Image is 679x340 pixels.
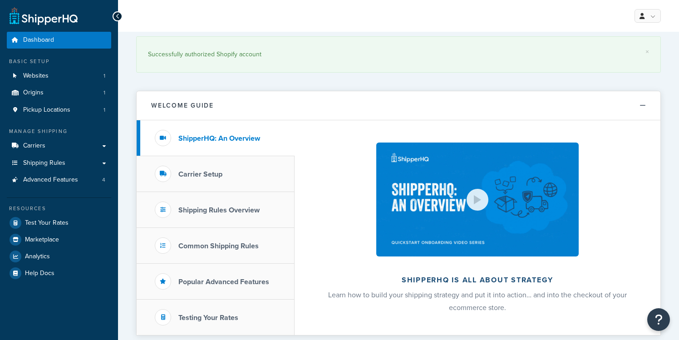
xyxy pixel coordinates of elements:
div: Basic Setup [7,58,111,65]
h3: Testing Your Rates [178,314,238,322]
span: Carriers [23,142,45,150]
a: Carriers [7,138,111,154]
span: Shipping Rules [23,159,65,167]
li: Pickup Locations [7,102,111,118]
a: Advanced Features4 [7,172,111,188]
h2: Welcome Guide [151,102,214,109]
span: Marketplace [25,236,59,244]
h2: ShipperHQ is all about strategy [319,276,636,284]
a: Pickup Locations1 [7,102,111,118]
span: Help Docs [25,270,54,277]
span: Websites [23,72,49,80]
button: Welcome Guide [137,91,660,120]
a: Test Your Rates [7,215,111,231]
button: Open Resource Center [647,308,670,331]
div: Manage Shipping [7,128,111,135]
span: 1 [103,106,105,114]
a: × [645,48,649,55]
span: Test Your Rates [25,219,69,227]
li: Origins [7,84,111,101]
h3: Shipping Rules Overview [178,206,260,214]
a: Websites1 [7,68,111,84]
h3: Popular Advanced Features [178,278,269,286]
h3: ShipperHQ: An Overview [178,134,260,143]
span: Learn how to build your shipping strategy and put it into action… and into the checkout of your e... [328,290,627,313]
li: Websites [7,68,111,84]
a: Marketplace [7,232,111,248]
div: Successfully authorized Shopify account [148,48,649,61]
span: Advanced Features [23,176,78,184]
span: Pickup Locations [23,106,70,114]
div: Resources [7,205,111,212]
span: Dashboard [23,36,54,44]
a: Analytics [7,248,111,265]
a: Shipping Rules [7,155,111,172]
li: Advanced Features [7,172,111,188]
h3: Carrier Setup [178,170,222,178]
a: Dashboard [7,32,111,49]
img: ShipperHQ is all about strategy [376,143,579,256]
span: 1 [103,89,105,97]
span: 4 [102,176,105,184]
h3: Common Shipping Rules [178,242,259,250]
span: 1 [103,72,105,80]
span: Origins [23,89,44,97]
a: Help Docs [7,265,111,281]
a: Origins1 [7,84,111,101]
span: Analytics [25,253,50,261]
